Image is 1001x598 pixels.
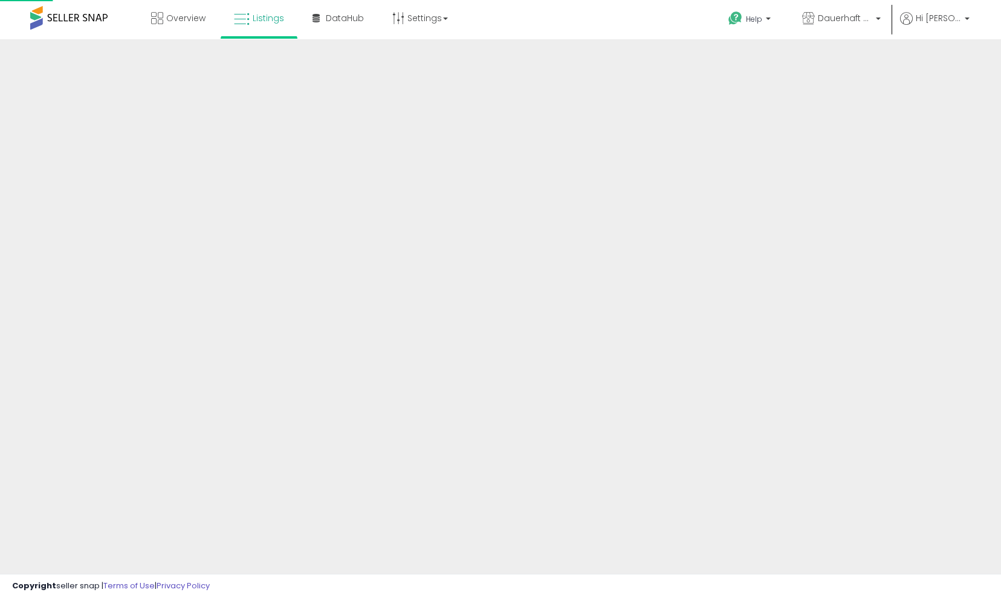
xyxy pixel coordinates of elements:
[746,14,762,24] span: Help
[818,12,872,24] span: Dauerhaft Distributors
[916,12,961,24] span: Hi [PERSON_NAME]
[719,2,783,39] a: Help
[253,12,284,24] span: Listings
[728,11,743,26] i: Get Help
[326,12,364,24] span: DataHub
[166,12,206,24] span: Overview
[900,12,970,39] a: Hi [PERSON_NAME]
